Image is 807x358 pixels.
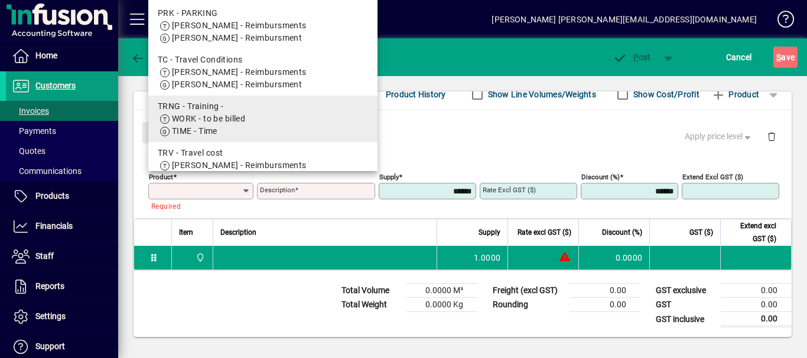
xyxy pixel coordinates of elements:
span: Quotes [12,146,45,156]
mat-label: Extend excl GST ($) [682,173,743,181]
td: 0.0000 [578,246,649,270]
td: 0.0000 M³ [406,284,477,298]
a: Quotes [6,141,118,161]
span: Payments [12,126,56,136]
div: TRV - Travel cost [158,147,368,159]
span: Extend excl GST ($) [728,219,776,245]
span: WORK - to be billed [172,114,245,123]
td: GST inclusive [650,312,721,327]
a: Reports [6,272,118,301]
td: Freight (excl GST) [487,284,570,298]
span: TIME - Time [172,126,217,136]
mat-label: Product [149,173,173,181]
a: Products [6,182,118,211]
td: 0.0000 Kg [406,298,477,312]
span: P [633,52,639,62]
td: 0.00 [721,312,792,327]
a: Invoices [6,101,118,121]
span: Cancel [726,48,752,67]
span: Customers [35,81,76,90]
span: Home [35,51,57,60]
span: [PERSON_NAME] - Reimbursments [172,160,307,170]
span: [PERSON_NAME] - Reimbursment [172,33,302,42]
td: Total Weight [336,298,406,312]
span: 1.0000 [474,252,501,264]
div: TRNG - Training - [158,100,368,113]
span: [PERSON_NAME] - Reimbursments [172,67,307,77]
mat-label: Supply [379,173,399,181]
td: 0.00 [570,298,640,312]
span: Products [35,191,69,201]
app-page-header-button: Close [139,127,186,137]
button: Delete [757,122,786,150]
button: Close [142,122,183,143]
mat-option: TRNG - Training - [148,96,378,142]
mat-option: TC - Travel Conditions [148,49,378,96]
span: Staff [35,251,54,261]
span: [PERSON_NAME] - Reimbursment [172,80,302,89]
mat-option: PRK - PARKING [148,2,378,49]
mat-error: Required [151,199,244,212]
span: Communications [12,166,82,176]
span: Supply [479,226,500,239]
a: Payments [6,121,118,141]
button: Product History [381,84,451,105]
button: Cancel [723,47,755,68]
div: Product [134,110,792,153]
a: Settings [6,302,118,331]
button: Back [128,47,173,68]
span: Support [35,341,65,351]
span: Close [147,123,178,143]
span: S [776,52,781,62]
a: Communications [6,161,118,181]
span: Discount (%) [602,226,642,239]
a: Staff [6,242,118,271]
mat-label: Rate excl GST ($) [483,186,536,194]
div: TC - Travel Conditions [158,54,368,66]
a: Home [6,41,118,71]
mat-option: TRV - Travel cost [148,142,378,189]
span: Reports [35,281,64,291]
span: Back [131,52,170,62]
mat-label: Discount (%) [581,173,620,181]
div: [PERSON_NAME] [PERSON_NAME][EMAIL_ADDRESS][DOMAIN_NAME] [492,10,757,29]
app-page-header-button: Back [118,47,183,68]
span: Item [179,226,193,239]
button: Save [773,47,798,68]
button: Post [607,47,657,68]
span: Rate excl GST ($) [518,226,571,239]
a: Financials [6,212,118,241]
label: Show Line Volumes/Weights [486,88,596,100]
app-page-header-button: Delete [757,131,786,142]
a: Knowledge Base [769,2,792,41]
span: Apply price level [685,130,753,143]
td: 0.00 [721,284,792,298]
td: Rounding [487,298,570,312]
span: Description [220,226,256,239]
span: Invoices [12,106,49,116]
div: PRK - PARKING [158,7,368,19]
label: Show Cost/Profit [631,88,699,100]
span: Product History [386,85,446,104]
span: GST ($) [689,226,713,239]
span: ost [613,52,651,62]
span: [PERSON_NAME] - Reimbursments [172,21,307,30]
span: Settings [35,311,66,321]
span: Central [193,251,206,264]
td: GST exclusive [650,284,721,298]
button: Apply price level [680,126,758,147]
td: 0.00 [721,298,792,312]
span: ave [776,48,795,67]
td: Total Volume [336,284,406,298]
span: Financials [35,221,73,231]
td: GST [650,298,721,312]
mat-label: Description [260,186,295,194]
td: 0.00 [570,284,640,298]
